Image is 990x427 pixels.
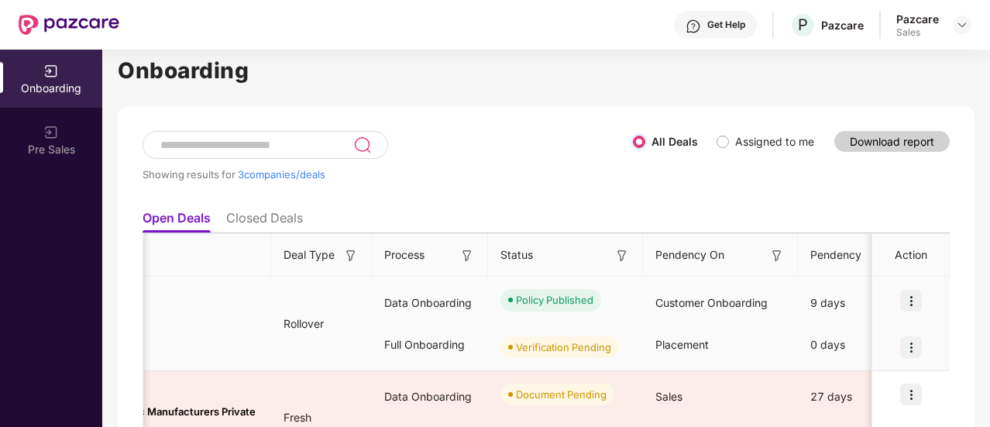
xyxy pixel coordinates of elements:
[284,246,335,263] span: Deal Type
[19,15,119,35] img: New Pazcare Logo
[655,390,682,403] span: Sales
[19,234,271,277] th: Company/Deal Name
[834,131,950,152] button: Download report
[798,376,914,418] div: 27 days
[372,282,488,324] div: Data Onboarding
[655,338,709,351] span: Placement
[651,135,698,148] label: All Deals
[372,324,488,366] div: Full Onboarding
[769,248,785,263] img: svg+xml;base64,PHN2ZyB3aWR0aD0iMTYiIGhlaWdodD0iMTYiIHZpZXdCb3g9IjAgMCAxNiAxNiIgZmlsbD0ibm9uZSIgeG...
[655,296,768,309] span: Customer Onboarding
[614,248,630,263] img: svg+xml;base64,PHN2ZyB3aWR0aD0iMTYiIGhlaWdodD0iMTYiIHZpZXdCb3g9IjAgMCAxNiAxNiIgZmlsbD0ibm9uZSIgeG...
[956,19,968,31] img: svg+xml;base64,PHN2ZyBpZD0iRHJvcGRvd24tMzJ4MzIiIHhtbG5zPSJodHRwOi8vd3d3LnczLm9yZy8yMDAwL3N2ZyIgd2...
[810,246,889,263] span: Pendency
[43,64,59,79] img: svg+xml;base64,PHN2ZyB3aWR0aD0iMjAiIGhlaWdodD0iMjAiIHZpZXdCb3g9IjAgMCAyMCAyMCIgZmlsbD0ibm9uZSIgeG...
[238,168,325,181] span: 3 companies/deals
[686,19,701,34] img: svg+xml;base64,PHN2ZyBpZD0iSGVscC0zMngzMiIgeG1sbnM9Imh0dHA6Ly93d3cudzMub3JnLzIwMDAvc3ZnIiB3aWR0aD...
[707,19,745,31] div: Get Help
[226,210,303,232] li: Closed Deals
[143,210,211,232] li: Open Deals
[516,387,607,402] div: Document Pending
[353,136,371,154] img: svg+xml;base64,PHN2ZyB3aWR0aD0iMjQiIGhlaWdodD0iMjUiIHZpZXdCb3g9IjAgMCAyNCAyNSIgZmlsbD0ibm9uZSIgeG...
[343,248,359,263] img: svg+xml;base64,PHN2ZyB3aWR0aD0iMTYiIGhlaWdodD0iMTYiIHZpZXdCb3g9IjAgMCAxNiAxNiIgZmlsbD0ibm9uZSIgeG...
[896,12,939,26] div: Pazcare
[821,18,864,33] div: Pazcare
[500,246,533,263] span: Status
[900,336,922,358] img: icon
[798,282,914,324] div: 9 days
[900,384,922,405] img: icon
[798,324,914,366] div: 0 days
[43,125,59,140] img: svg+xml;base64,PHN2ZyB3aWR0aD0iMjAiIGhlaWdodD0iMjAiIHZpZXdCb3g9IjAgMCAyMCAyMCIgZmlsbD0ibm9uZSIgeG...
[372,376,488,418] div: Data Onboarding
[271,411,324,424] span: Fresh
[735,135,814,148] label: Assigned to me
[798,234,914,277] th: Pendency
[872,234,950,277] th: Action
[516,339,611,355] div: Verification Pending
[271,317,336,330] span: Rollover
[798,15,808,34] span: P
[655,246,724,263] span: Pendency On
[516,292,593,308] div: Policy Published
[459,248,475,263] img: svg+xml;base64,PHN2ZyB3aWR0aD0iMTYiIGhlaWdodD0iMTYiIHZpZXdCb3g9IjAgMCAxNiAxNiIgZmlsbD0ibm9uZSIgeG...
[900,290,922,312] img: icon
[384,246,425,263] span: Process
[143,168,633,181] div: Showing results for
[896,26,939,39] div: Sales
[118,53,975,88] h1: Onboarding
